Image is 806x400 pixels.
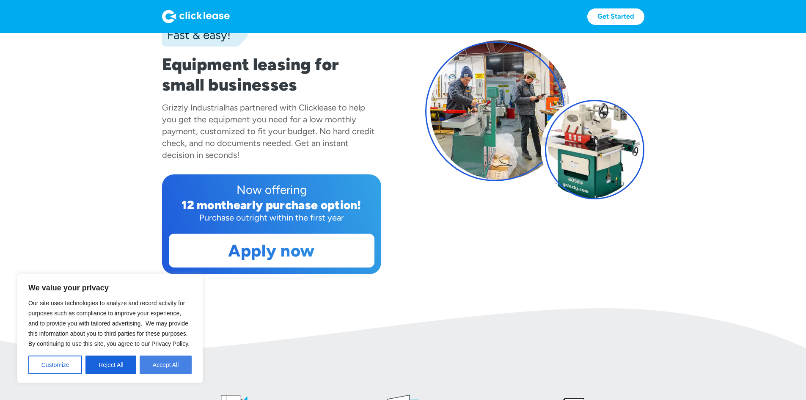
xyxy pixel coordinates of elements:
div: Now offering [169,181,374,198]
div: Grizzly Industrial [162,102,225,113]
p: We value your privacy [28,283,192,293]
div: We value your privacy [17,274,203,383]
div: Purchase outright within the first year [169,212,374,223]
a: Apply now [169,234,374,267]
button: Customize [28,356,82,374]
button: Accept All [140,356,192,374]
h1: Equipment leasing for small businesses [162,54,381,95]
div: early purchase option! [234,198,361,212]
div: 12 month [182,198,234,212]
img: Logo [162,10,230,23]
button: Reject All [85,356,136,374]
div: has partnered with Clicklease to help you get the equipment you need for a low monthly payment, c... [162,102,375,160]
span: Our site uses technologies to analyze and record activity for purposes such as compliance to impr... [28,300,190,347]
div: Fast & easy! [162,26,231,43]
a: Get Started [587,8,644,25]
